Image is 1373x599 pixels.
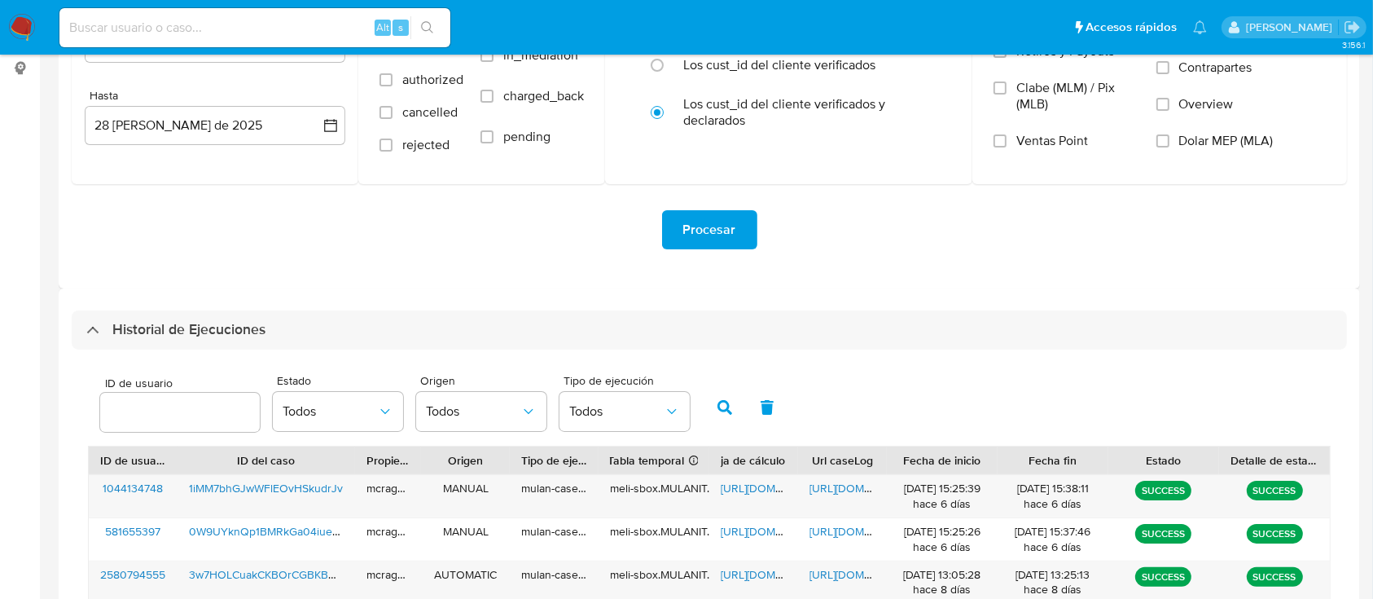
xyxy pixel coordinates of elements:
[59,17,450,38] input: Buscar usuario o caso...
[1246,20,1338,35] p: marielabelen.cragno@mercadolibre.com
[398,20,403,35] span: s
[410,16,444,39] button: search-icon
[376,20,389,35] span: Alt
[1344,19,1361,36] a: Salir
[1193,20,1207,34] a: Notificaciones
[1086,19,1177,36] span: Accesos rápidos
[1342,38,1365,51] span: 3.156.1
